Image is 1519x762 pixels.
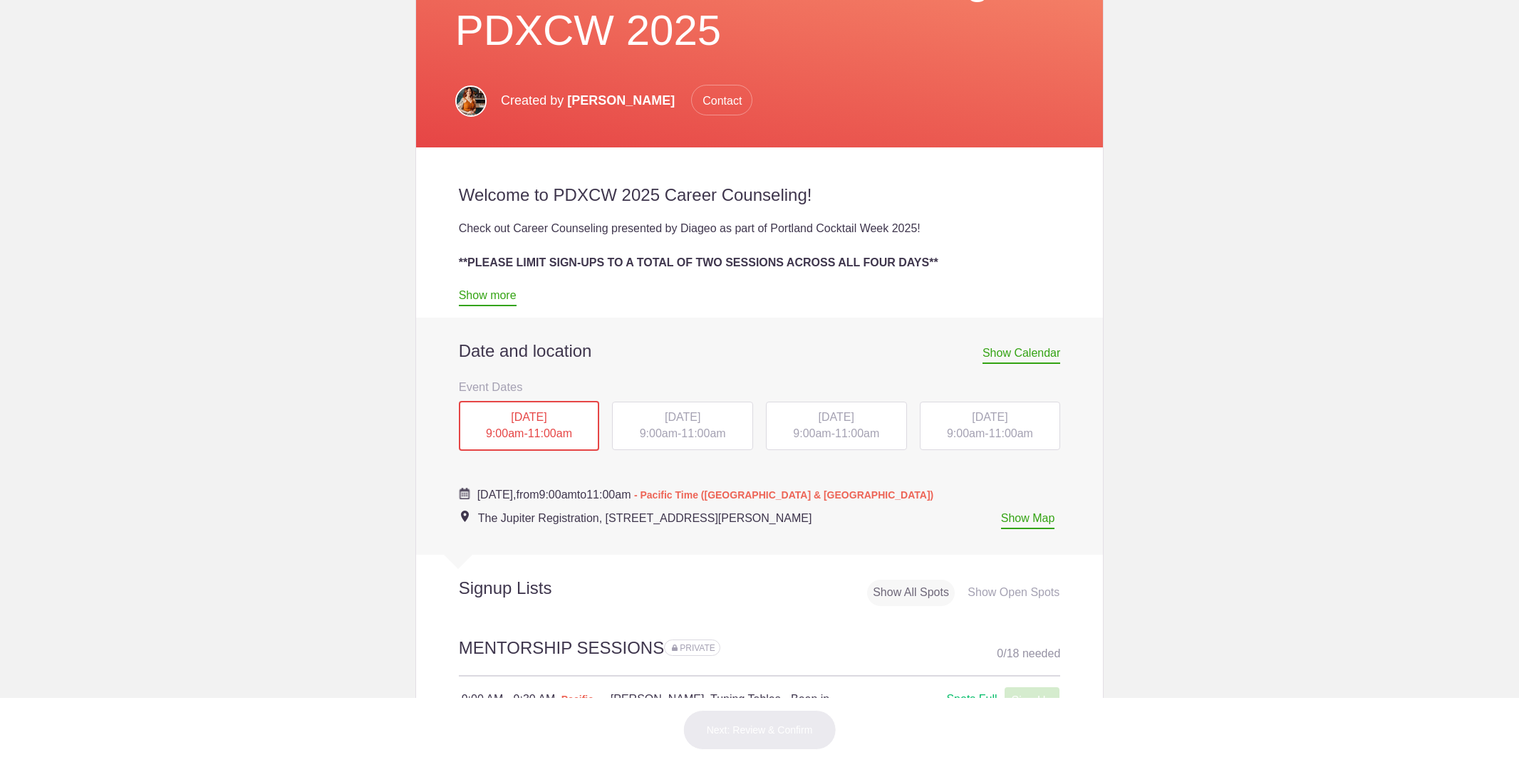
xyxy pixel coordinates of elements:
[539,489,576,501] span: 9:00am
[665,411,700,423] span: [DATE]
[478,512,812,524] span: The Jupiter Registration, [STREET_ADDRESS][PERSON_NAME]
[867,580,955,606] div: Show All Spots
[458,400,601,452] button: [DATE] 9:00am-11:00am
[459,184,1061,206] h2: Welcome to PDXCW 2025 Career Counseling!
[459,340,1061,362] h2: Date and location
[919,401,1062,451] button: [DATE] 9:00am-11:00am
[835,427,879,439] span: 11:00am
[586,489,631,501] span: 11:00am
[983,347,1060,364] span: Show Calendar
[511,411,546,423] span: [DATE]
[766,402,907,450] div: -
[501,85,752,116] p: Created by
[947,427,985,439] span: 9:00am
[611,401,754,451] button: [DATE] 9:00am-11:00am
[416,578,646,599] h2: Signup Lists
[946,691,997,709] div: Spots Full
[459,220,1061,237] div: Check out Career Counseling presented by Diageo as part of Portland Cocktail Week 2025!
[691,85,752,115] span: Contact
[459,271,1061,306] div: We are trying to accommodate as many folks as possible to get the opportunity to connect with a m...
[459,289,517,306] a: Show more
[989,427,1033,439] span: 11:00am
[1001,512,1055,529] a: Show Map
[528,427,572,439] span: 11:00am
[972,411,1007,423] span: [DATE]
[672,644,678,651] img: Lock
[455,85,487,117] img: Headshot 2023.1
[567,93,675,108] span: [PERSON_NAME]
[459,376,1061,397] h3: Event Dates
[793,427,831,439] span: 9:00am
[462,691,611,742] div: 9:00 AM - 9:30 AM
[477,489,934,501] span: from to
[819,411,854,423] span: [DATE]
[459,488,470,499] img: Cal purple
[459,256,938,268] strong: **PLEASE LIMIT SIGN-UPS TO A TOTAL OF TWO SESSIONS ACROSS ALL FOUR DAYS**
[1003,647,1006,659] span: /
[459,636,1061,677] h2: MENTORSHIP SESSIONS
[997,643,1060,664] div: 0 18 needed
[459,401,600,451] div: -
[634,489,933,501] span: - Pacific Time ([GEOGRAPHIC_DATA] & [GEOGRAPHIC_DATA])
[962,580,1065,606] div: Show Open Spots
[612,402,753,450] div: -
[765,401,908,451] button: [DATE] 9:00am-11:00am
[461,511,469,522] img: Event location
[683,710,836,750] button: Next: Review & Confirm
[672,643,715,653] span: Sign ups for this sign up list are private. Your sign up will be visible only to you and the even...
[640,427,678,439] span: 9:00am
[681,427,725,439] span: 11:00am
[920,402,1061,450] div: -
[486,427,524,439] span: 9:00am
[477,489,517,501] span: [DATE],
[680,643,715,653] span: PRIVATE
